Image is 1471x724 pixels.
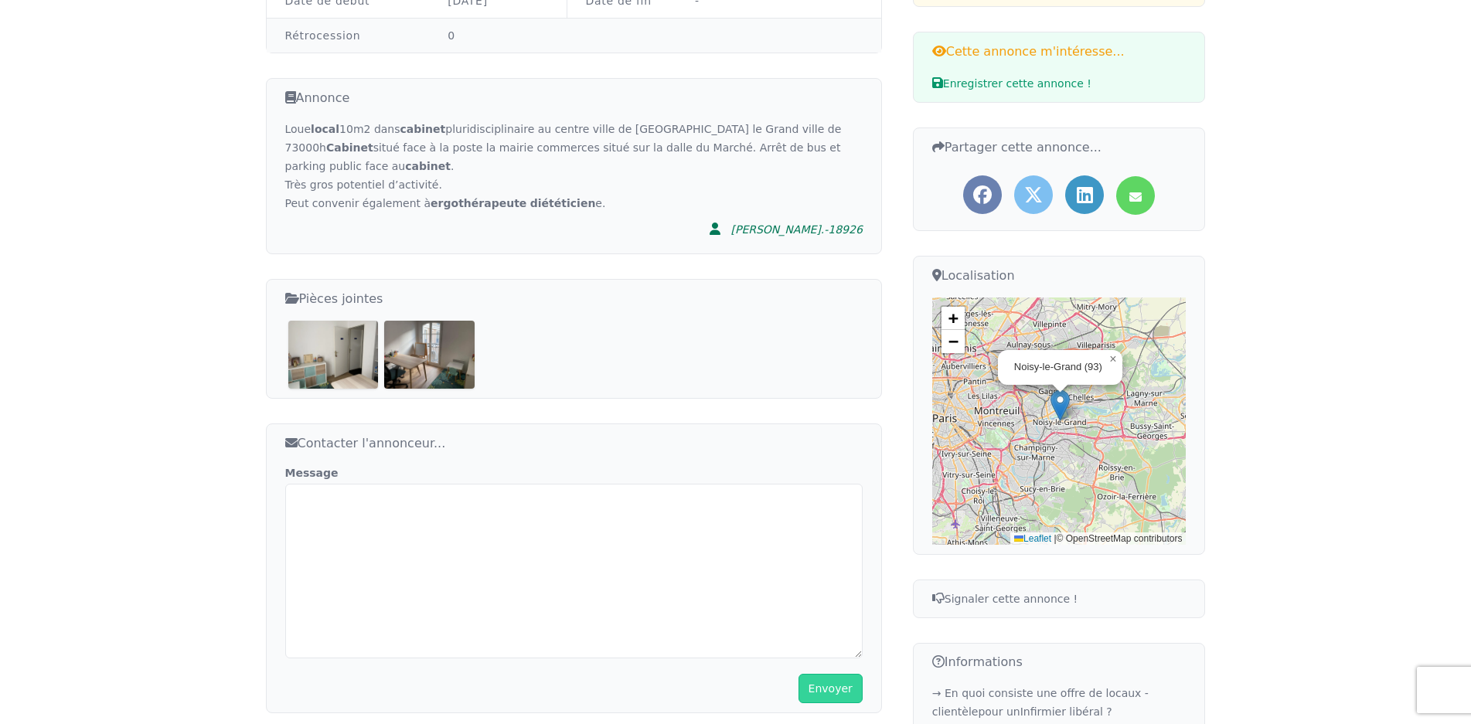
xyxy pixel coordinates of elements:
[948,308,959,328] span: +
[1014,533,1051,544] a: Leaflet
[285,120,863,212] div: Loue 10m2 dans pluridisciplinaire au centre ville de [GEOGRAPHIC_DATA] le Grand ville de 73000h s...
[932,266,1187,285] h3: Localisation
[1054,533,1056,544] span: |
[963,175,1002,214] a: Partager l'annonce sur Facebook
[405,160,451,172] strong: cabinet
[1010,532,1186,546] div: © OpenStreetMap contributors
[431,197,526,209] strong: ergo
[1116,176,1155,215] a: Partager l'annonce par mail
[1104,350,1122,369] a: Close popup
[730,222,862,237] div: [PERSON_NAME].-18926
[311,123,339,135] strong: local
[429,19,881,53] td: 0
[400,123,446,135] strong: cabinet
[932,653,1187,671] h3: Informations
[932,138,1187,157] h3: Partager cette annonce...
[458,197,526,209] strong: thérapeute
[942,330,965,353] a: Zoom out
[285,433,863,453] h3: Contacter l'annonceur...
[1065,175,1104,214] a: Partager l'annonce sur LinkedIn
[948,331,959,351] span: −
[932,77,1091,90] span: Enregistrer cette annonce !
[530,197,596,209] strong: diététicien
[932,687,1149,718] a: → En quoi consiste une offre de locaux - clientèlepour unInfirmier libéral ?
[798,674,863,703] button: Envoyer
[267,19,430,53] td: Rétrocession
[1014,175,1053,214] a: Partager l'annonce sur Twitter
[326,141,373,154] strong: Cabinet
[1014,361,1103,374] div: Noisy-le-Grand (93)
[1050,389,1070,421] img: Marker
[700,212,862,244] a: [PERSON_NAME].-18926
[384,321,475,388] img: LOUE LOCAL
[288,321,379,388] img: LOUE LOCAL
[285,465,863,481] label: Message
[285,289,863,308] h3: Pièces jointes
[942,307,965,330] a: Zoom in
[285,88,863,107] h3: Annonce
[932,42,1187,61] h3: Cette annonce m'intéresse...
[932,593,1078,605] span: Signaler cette annonce !
[1109,352,1116,365] span: ×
